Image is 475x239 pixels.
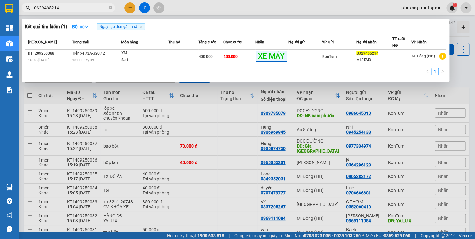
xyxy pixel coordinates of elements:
button: left [424,68,431,75]
span: M. Đông (HH) [411,54,435,58]
span: down [84,24,89,29]
span: TT xuất HĐ [392,37,405,48]
div: KT1209250088 [28,50,70,57]
img: warehouse-icon [6,184,13,190]
span: search [26,6,30,10]
span: question-circle [7,198,12,204]
span: close [139,25,142,28]
span: notification [7,212,12,218]
a: 1 [432,68,438,75]
input: Tìm tên, số ĐT hoặc mã đơn [34,4,107,11]
div: SL: 1 [121,57,168,64]
span: Trạng thái [72,40,89,44]
span: [PERSON_NAME] [28,40,57,44]
li: Previous Page [424,68,431,75]
span: Người gửi [288,40,305,44]
span: XE MÁY [256,51,287,61]
span: Người nhận [356,40,376,44]
span: 0329465214 [356,51,378,55]
span: KonTum [322,55,337,59]
span: close-circle [109,5,112,11]
button: Bộ lọcdown [67,22,94,32]
li: Next Page [439,68,446,75]
strong: Bộ lọc [72,24,89,29]
span: VP Nhận [411,40,426,44]
span: Nhãn [255,40,264,44]
span: VP Gửi [322,40,334,44]
span: 18:00 - 12/09 [72,58,94,62]
img: warehouse-icon [6,40,13,47]
span: Ngày tạo đơn gần nhất [97,23,145,30]
span: Chưa cước [223,40,242,44]
span: message [7,226,12,232]
span: Tổng cước [198,40,216,44]
img: warehouse-icon [6,71,13,78]
span: 16:36 [DATE] [28,58,49,62]
div: XM [121,50,168,57]
span: Thu hộ [168,40,180,44]
span: Trên xe 72A-320.42 [72,51,105,55]
button: right [439,68,446,75]
h3: Kết quả tìm kiếm ( 1 ) [25,24,67,30]
img: dashboard-icon [6,25,13,31]
span: right [441,69,444,73]
img: logo-vxr [5,4,13,13]
span: 400.000 [199,55,213,59]
div: A12TAI3 [356,57,392,63]
img: warehouse-icon [6,56,13,62]
span: close-circle [109,6,112,9]
span: Món hàng [121,40,138,44]
span: plus-circle [439,53,446,60]
span: left [426,69,429,73]
img: solution-icon [6,87,13,93]
span: 400.000 [224,55,237,59]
